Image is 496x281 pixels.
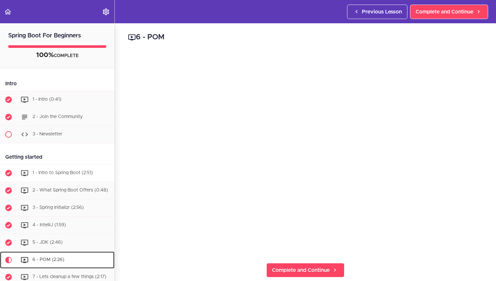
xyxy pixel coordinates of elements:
[102,8,110,16] svg: Settings Menu
[266,263,344,277] a: Complete and Continue
[32,223,66,227] span: 4 - IntelliJ (1:59)
[32,114,83,119] span: 2 - Join the Community
[4,8,12,16] svg: Back to course curriculum
[410,5,488,19] a: Complete and Continue
[32,240,63,245] span: 5 - JDK (2:46)
[272,266,330,274] span: Complete and Continue
[128,53,483,252] iframe: Video Player
[362,8,402,16] span: Previous Lesson
[128,32,483,43] h2: 6 - POM
[32,257,64,262] span: 6 - POM (2:26)
[32,97,61,102] span: 1 - Intro (0:41)
[32,274,106,279] span: 7 - Lets cleanup a few things (2:17)
[32,171,93,175] span: 1 - Intro to Spring Boot (2:51)
[36,52,54,58] span: 100%
[32,132,62,136] span: 3 - Newsletter
[347,5,407,19] a: Previous Lesson
[416,8,473,16] span: Complete and Continue
[32,188,108,192] span: 2 - What Spring Boot Offers (0:48)
[8,51,106,60] div: COMPLETE
[32,205,84,210] span: 3 - Spring Initializr (2:56)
